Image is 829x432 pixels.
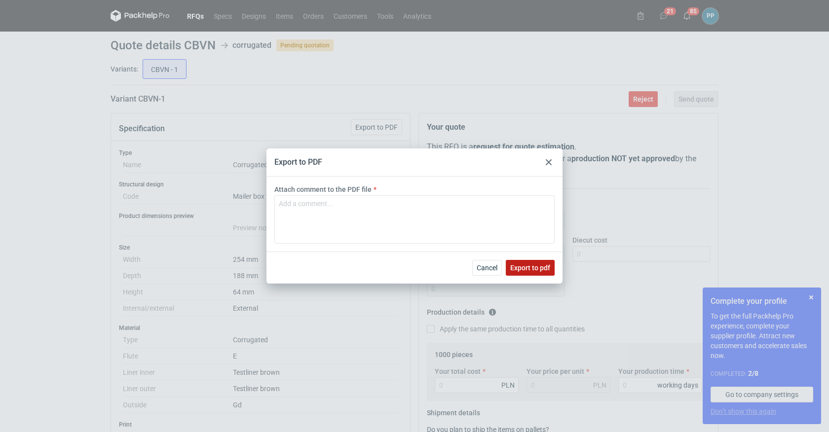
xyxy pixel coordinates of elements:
[506,260,555,276] button: Export to pdf
[274,184,372,194] label: Attach comment to the PDF file
[477,264,497,271] span: Cancel
[472,260,502,276] button: Cancel
[510,264,550,271] span: Export to pdf
[274,157,322,168] div: Export to PDF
